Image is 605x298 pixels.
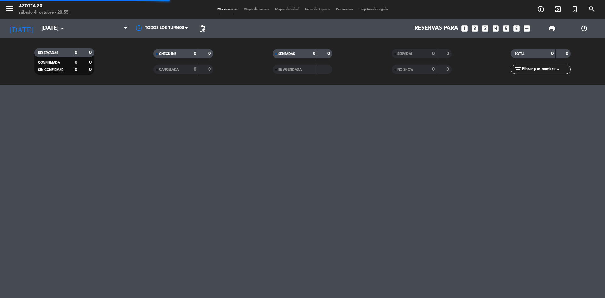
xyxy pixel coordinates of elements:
[38,68,63,72] span: SIN CONFIRMAR
[515,52,524,56] span: TOTAL
[208,51,212,56] strong: 0
[548,25,556,32] span: print
[356,8,391,11] span: Tarjetas de regalo
[240,8,272,11] span: Mapa de mesas
[492,24,500,32] i: looks_4
[38,51,58,55] span: RESERVADAS
[89,67,93,72] strong: 0
[5,4,14,13] i: menu
[75,60,77,65] strong: 0
[447,51,450,56] strong: 0
[571,5,579,13] i: turned_in_not
[5,21,38,35] i: [DATE]
[537,5,544,13] i: add_circle_outline
[59,25,66,32] i: arrow_drop_down
[397,68,413,71] span: NO SHOW
[5,4,14,15] button: menu
[19,3,69,9] div: Azotea 80
[588,5,596,13] i: search
[89,60,93,65] strong: 0
[481,24,489,32] i: looks_3
[568,19,600,38] div: LOG OUT
[523,24,531,32] i: add_box
[278,52,295,56] span: SENTADAS
[554,5,562,13] i: exit_to_app
[521,66,570,73] input: Filtrar por nombre...
[397,52,413,56] span: SERVIDAS
[580,25,588,32] i: power_settings_new
[75,50,77,55] strong: 0
[89,50,93,55] strong: 0
[551,51,554,56] strong: 0
[194,67,196,72] strong: 0
[313,51,315,56] strong: 0
[512,24,521,32] i: looks_6
[327,51,331,56] strong: 0
[159,52,176,56] span: CHECK INS
[514,66,521,73] i: filter_list
[447,67,450,72] strong: 0
[333,8,356,11] span: Pre-acceso
[432,67,435,72] strong: 0
[302,8,333,11] span: Lista de Espera
[278,68,302,71] span: RE AGENDADA
[471,24,479,32] i: looks_two
[38,61,60,64] span: CONFIRMADA
[75,67,77,72] strong: 0
[194,51,196,56] strong: 0
[460,24,469,32] i: looks_one
[214,8,240,11] span: Mis reservas
[414,25,458,32] span: Reservas para
[159,68,179,71] span: CANCELADA
[502,24,510,32] i: looks_5
[432,51,435,56] strong: 0
[566,51,569,56] strong: 0
[208,67,212,72] strong: 0
[19,9,69,16] div: sábado 4. octubre - 20:55
[199,25,206,32] span: pending_actions
[272,8,302,11] span: Disponibilidad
